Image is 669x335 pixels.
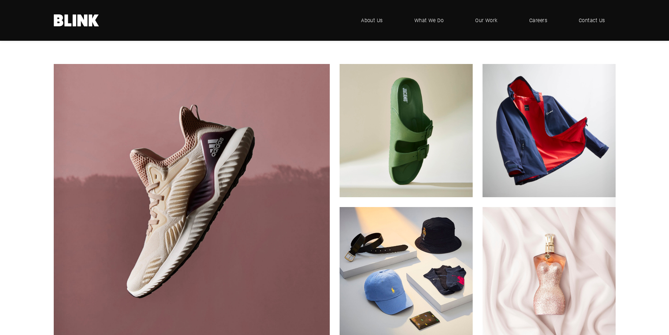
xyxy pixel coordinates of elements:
span: About Us [361,17,383,24]
a: Our Work [465,10,508,31]
span: Our Work [475,17,498,24]
a: Home [54,14,99,26]
a: Careers [519,10,558,31]
span: Careers [529,17,547,24]
a: About Us [350,10,393,31]
a: Contact Us [568,10,616,31]
span: What We Do [414,17,444,24]
span: Contact Us [579,17,605,24]
a: What We Do [404,10,454,31]
img: 13-product-01-p000-000-u08zy022050s-02-after.jpg [483,64,616,197]
img: 12-y08lj737001s.jpg [340,64,473,197]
